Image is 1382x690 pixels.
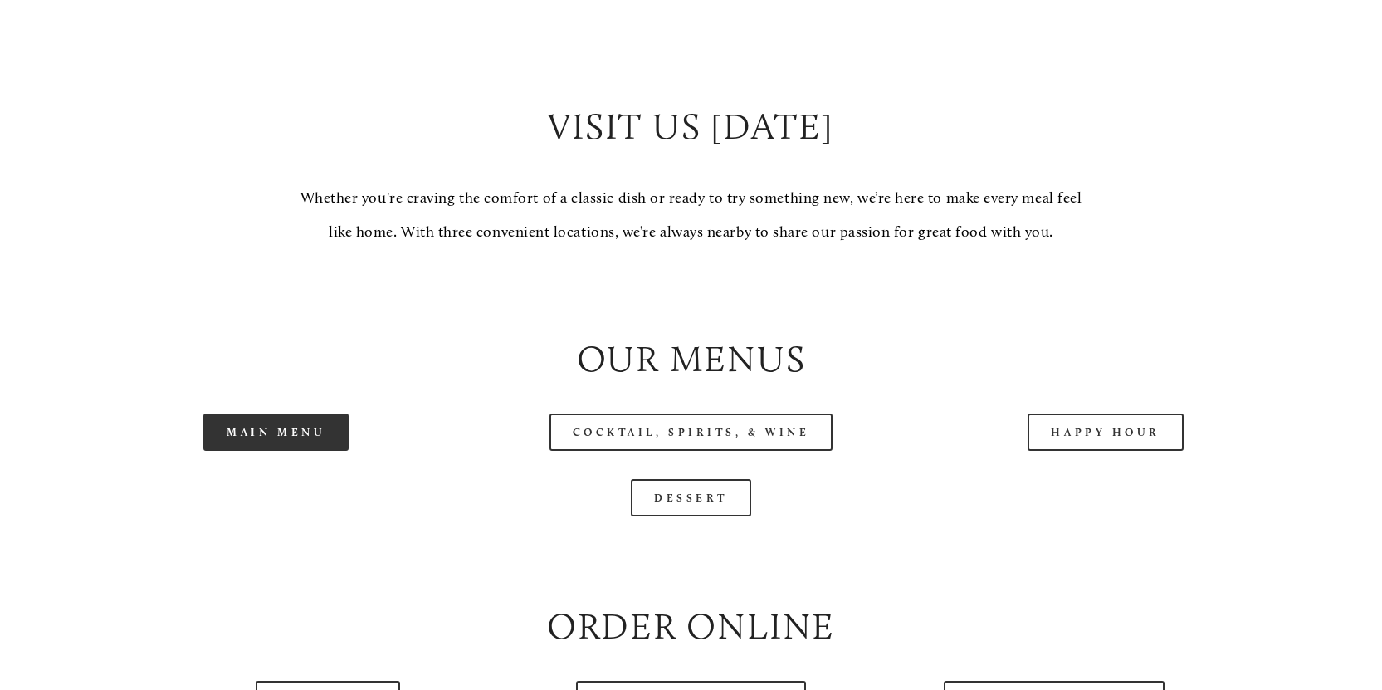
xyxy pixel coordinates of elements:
h2: Visit Us [DATE] [291,101,1091,153]
h2: Our Menus [83,334,1299,385]
h2: Order Online [83,601,1299,653]
a: Dessert [631,479,751,516]
a: Happy Hour [1028,414,1184,451]
p: Whether you're craving the comfort of a classic dish or ready to try something new, we’re here to... [291,181,1091,250]
a: Cocktail, Spirits, & Wine [549,414,833,451]
a: Main Menu [203,414,349,451]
